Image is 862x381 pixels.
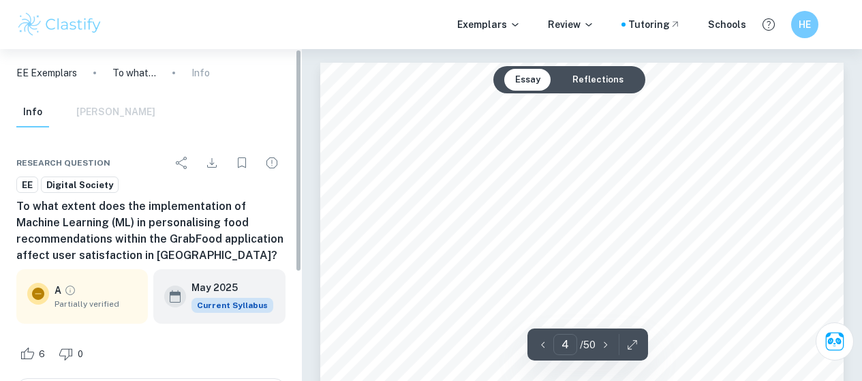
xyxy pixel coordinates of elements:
p: A [55,283,61,298]
h6: May 2025 [191,280,262,295]
img: Clastify logo [16,11,103,38]
div: Report issue [258,149,286,177]
span: Research Question: [539,360,625,370]
h6: To what extent does the implementation of Machine Learning (ML) in personalising food recommendat... [16,198,286,264]
button: Help and Feedback [757,13,780,36]
p: Info [191,65,210,80]
a: Schools [708,17,746,32]
a: Digital Society [41,177,119,194]
div: Share [168,149,196,177]
h6: HE [797,17,813,32]
p: Review [548,17,594,32]
span: The Impact of ML-Driven Personalisation on GrabFood Users in [GEOGRAPHIC_DATA] [429,336,797,346]
button: Reflections [561,69,634,91]
span: 6 [31,348,52,361]
div: Dislike [55,343,91,365]
span: Title: [570,323,594,333]
span: Digital Society Extended Essay [514,272,650,282]
span: Partially verified [55,298,137,310]
a: Tutoring [628,17,681,32]
button: Essay [504,69,551,91]
button: HE [791,11,818,38]
p: / 50 [580,337,596,352]
span: Current Syllabus [191,298,273,313]
p: Exemplars [457,17,521,32]
div: This exemplar is based on the current syllabus. Feel free to refer to it for inspiration/ideas wh... [191,298,273,313]
div: Download [198,149,226,177]
button: Info [16,97,49,127]
div: Like [16,343,52,365]
a: EE Exemplars [16,65,77,80]
span: 0 [70,348,91,361]
div: Bookmark [228,149,256,177]
button: Ask Clai [816,322,854,361]
span: EE [17,179,37,192]
span: Digital Society [42,179,118,192]
a: Grade partially verified [64,284,76,296]
a: EE [16,177,38,194]
p: To what extent does the implementation of Machine Learning (ML) in personalising food recommendat... [112,65,156,80]
span: Research question [16,157,110,169]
